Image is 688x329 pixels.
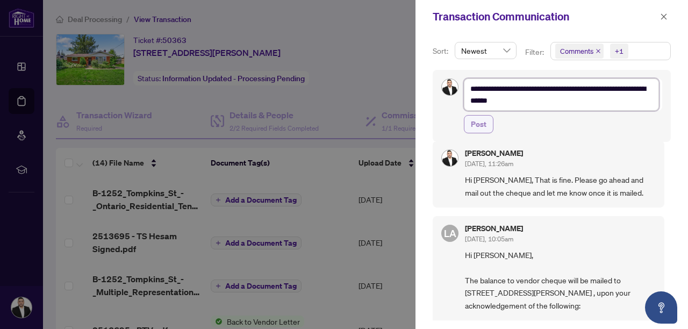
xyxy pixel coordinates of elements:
span: Hi [PERSON_NAME], That is fine. Please go ahead and mail out the cheque and let me know once it i... [465,174,656,199]
span: Post [471,116,486,133]
span: Comments [560,46,593,56]
div: +1 [615,46,623,56]
span: close [660,13,668,20]
h5: [PERSON_NAME] [465,225,523,232]
div: Transaction Communication [433,9,657,25]
span: LA [444,226,456,241]
span: close [596,48,601,54]
img: Profile Icon [442,79,458,95]
span: [DATE], 11:26am [465,160,513,168]
p: Filter: [525,46,546,58]
img: Profile Icon [442,150,458,166]
span: Comments [555,44,604,59]
button: Open asap [645,291,677,324]
button: Post [464,115,493,133]
p: Sort: [433,45,450,57]
span: [DATE], 10:05am [465,235,513,243]
h5: [PERSON_NAME] [465,149,523,157]
span: Newest [461,42,510,59]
